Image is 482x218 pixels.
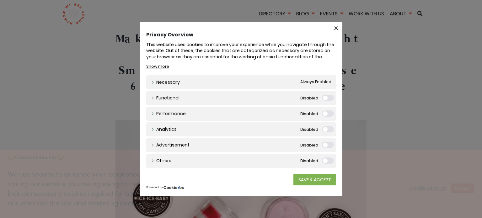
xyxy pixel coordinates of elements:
[146,185,336,190] div: Powered by
[151,142,190,148] a: Advertisement
[146,42,336,60] div: This website uses cookies to improve your experience while you navigate through the website. Out ...
[151,79,180,86] a: Necessary
[151,110,186,117] a: Performance
[300,79,331,86] span: Always Enabled
[151,157,171,164] a: Others
[163,185,184,189] img: CookieYes Logo
[151,95,179,101] a: Functional
[146,31,336,38] h4: Privacy Overview
[293,174,336,185] a: SAVE & ACCEPT
[146,64,169,69] a: Show more
[151,126,177,133] a: Analytics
